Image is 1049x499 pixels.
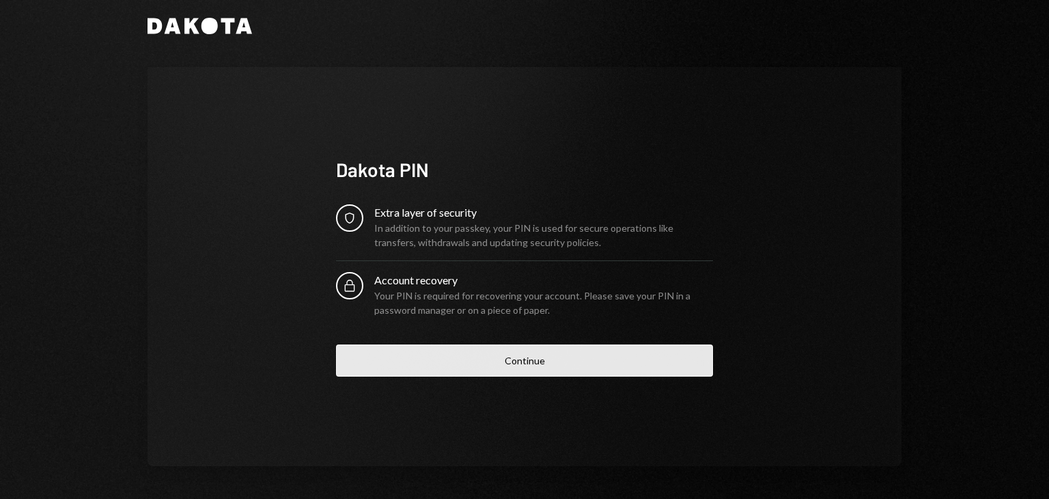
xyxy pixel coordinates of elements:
div: In addition to your passkey, your PIN is used for secure operations like transfers, withdrawals a... [374,221,713,249]
button: Continue [336,345,713,377]
div: Dakota PIN [336,157,713,183]
div: Your PIN is required for recovering your account. Please save your PIN in a password manager or o... [374,288,713,317]
div: Extra layer of security [374,204,713,221]
div: Account recovery [374,272,713,288]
